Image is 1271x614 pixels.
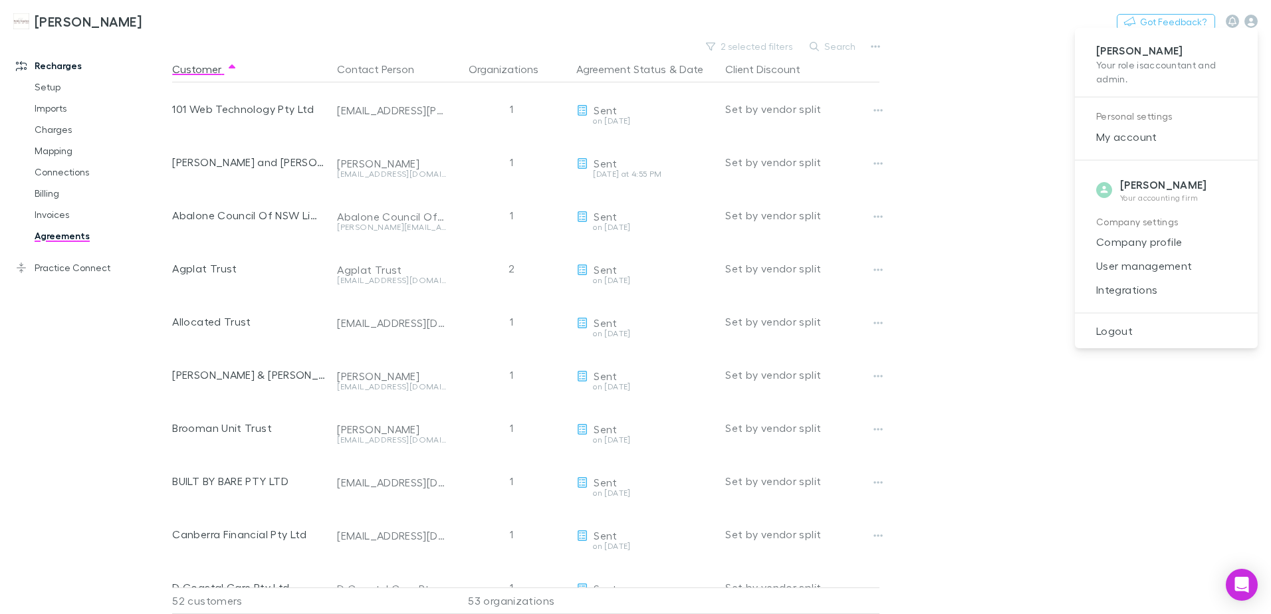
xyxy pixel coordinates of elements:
span: User management [1086,258,1247,274]
p: Your role is accountant and admin . [1096,58,1236,86]
p: [PERSON_NAME] [1096,44,1236,58]
div: Open Intercom Messenger [1226,569,1258,601]
p: Your accounting firm [1120,193,1207,203]
p: Personal settings [1096,108,1236,125]
span: Logout [1086,323,1247,339]
span: My account [1086,129,1247,145]
strong: [PERSON_NAME] [1120,178,1207,191]
span: Integrations [1086,282,1247,298]
p: Company settings [1096,214,1236,231]
span: Company profile [1086,234,1247,250]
